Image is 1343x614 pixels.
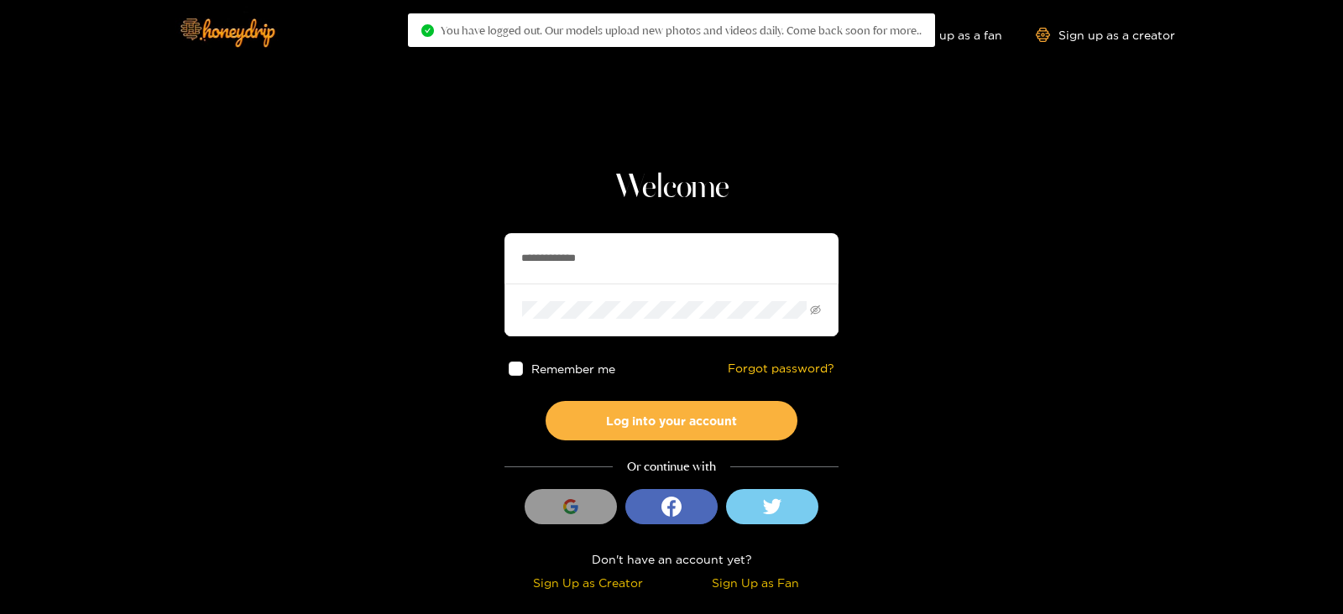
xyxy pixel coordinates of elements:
span: You have logged out. Our models upload new photos and videos daily. Come back soon for more.. [441,23,922,37]
div: Sign Up as Creator [509,573,667,592]
a: Forgot password? [728,362,834,376]
div: Or continue with [504,457,839,476]
a: Sign up as a fan [887,28,1002,42]
a: Sign up as a creator [1036,28,1175,42]
span: eye-invisible [810,304,821,315]
div: Sign Up as Fan [676,573,834,592]
h1: Welcome [504,168,839,208]
span: check-circle [421,24,434,37]
div: Don't have an account yet? [504,549,839,569]
span: Remember me [531,362,615,375]
button: Log into your account [546,401,797,440]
